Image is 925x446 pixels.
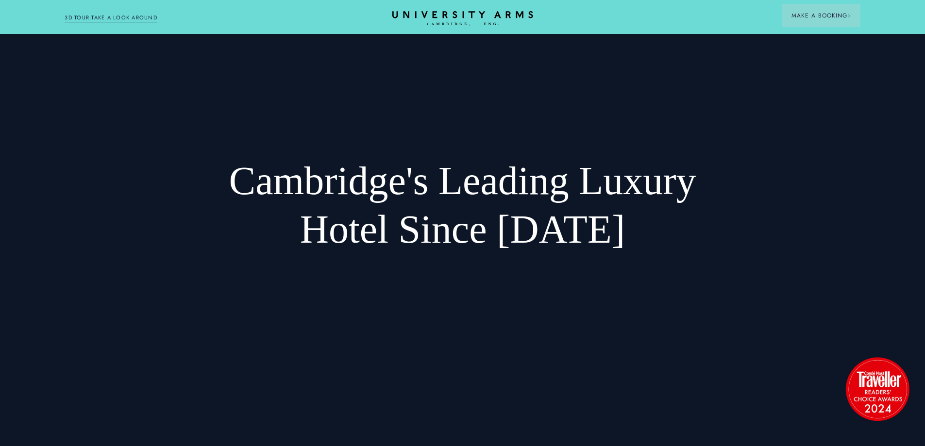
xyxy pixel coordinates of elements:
[791,11,851,20] span: Make a Booking
[847,14,851,17] img: Arrow icon
[65,14,157,22] a: 3D TOUR:TAKE A LOOK AROUND
[392,11,533,26] a: Home
[203,157,722,254] h1: Cambridge's Leading Luxury Hotel Since [DATE]
[841,352,914,425] img: image-2524eff8f0c5d55edbf694693304c4387916dea5-1501x1501-png
[782,4,860,27] button: Make a BookingArrow icon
